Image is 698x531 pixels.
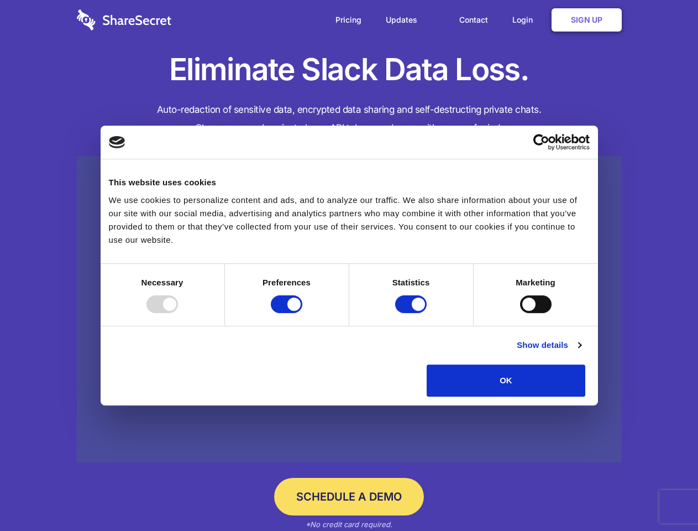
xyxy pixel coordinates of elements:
a: Login [501,3,549,37]
a: Pricing [324,3,372,37]
strong: Marketing [516,278,555,287]
strong: Preferences [263,278,311,287]
img: logo-wordmark-white-trans-d4663122ce5f474addd5e946df7df03e33cb6a1c49d2221995e7729f52c070b2.svg [77,9,171,30]
strong: Necessary [141,278,183,287]
em: *No credit card required. [306,520,392,529]
a: Usercentrics Cookiebot - opens in a new window [493,134,590,150]
a: Wistia video thumbnail [77,156,622,463]
h1: Eliminate Slack Data Loss. [77,50,622,90]
div: We use cookies to personalize content and ads, and to analyze our traffic. We also share informat... [109,194,590,247]
a: Sign Up [552,8,622,32]
a: Show details [517,339,581,352]
button: OK [427,365,585,397]
a: Contact [448,3,499,37]
img: logo [109,136,125,148]
a: Schedule a Demo [274,478,424,516]
div: This website uses cookies [109,176,590,189]
strong: Statistics [392,278,430,287]
h4: Auto-redaction of sensitive data, encrypted data sharing and self-destructing private chats. Shar... [77,101,622,137]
